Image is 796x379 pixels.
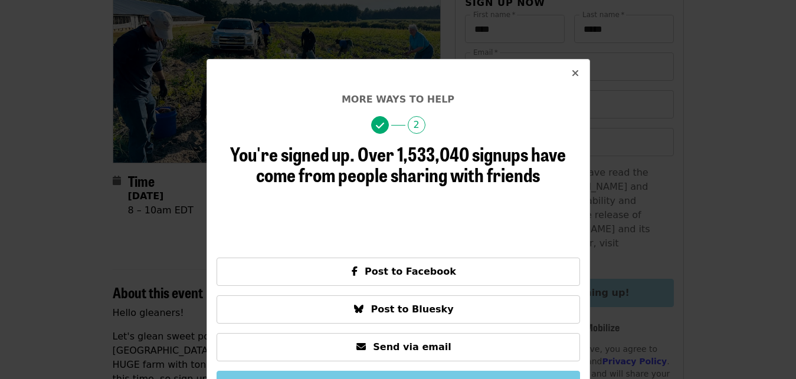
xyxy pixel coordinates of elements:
[352,266,358,277] i: facebook-f icon
[354,304,363,315] i: bluesky icon
[230,140,355,167] span: You're signed up.
[217,333,580,361] button: Send via email
[356,341,366,352] i: envelope icon
[371,304,453,315] span: Post to Bluesky
[365,266,456,277] span: Post to Facebook
[561,60,589,88] button: Close
[373,341,451,352] span: Send via email
[342,94,454,105] span: More ways to help
[376,120,384,131] i: check icon
[217,295,580,324] button: Post to Bluesky
[217,258,580,286] button: Post to Facebook
[408,116,425,134] span: 2
[256,140,566,188] span: Over 1,533,040 signups have come from people sharing with friends
[572,68,579,79] i: times icon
